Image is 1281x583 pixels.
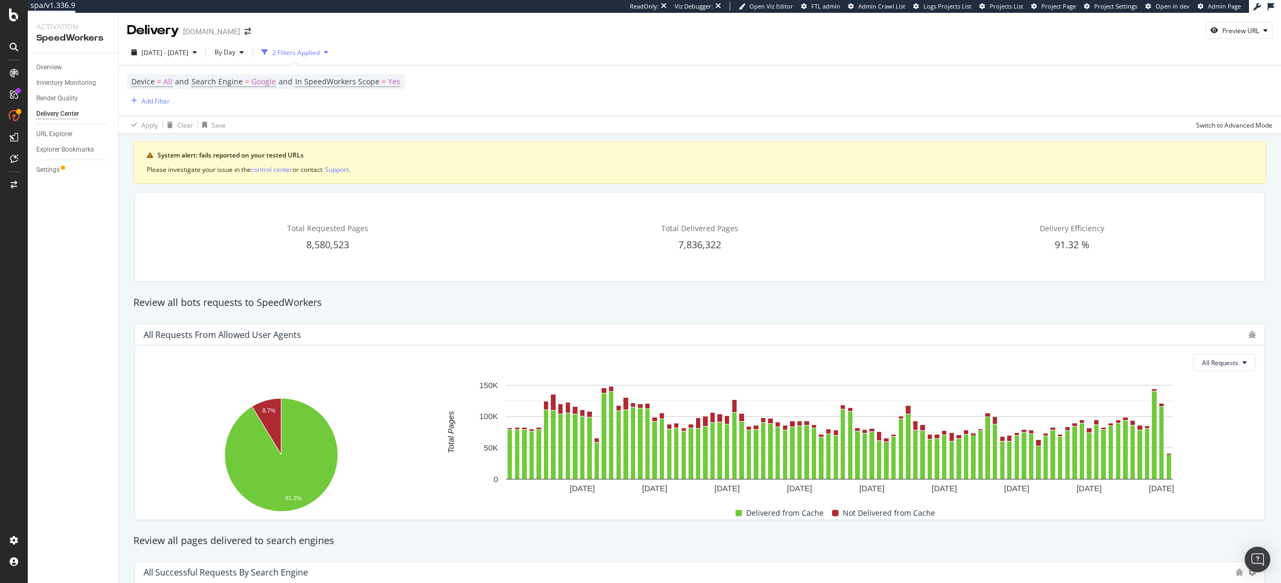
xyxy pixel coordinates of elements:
div: Delivery [127,21,179,40]
div: Review all pages delivered to search engines [128,534,1271,548]
text: 0 [494,475,498,484]
span: Search Engine [192,76,243,86]
a: Explorer Bookmarks [36,144,110,155]
text: [DATE] [1004,484,1029,493]
span: [DATE] - [DATE] [141,48,188,57]
span: Open Viz Editor [749,2,793,10]
text: [DATE] [787,484,812,493]
div: Delivery Center [36,108,79,120]
span: Google [251,74,276,89]
a: Open Viz Editor [739,2,793,11]
span: 7,836,322 [678,238,721,251]
text: 8.7% [262,407,275,414]
text: [DATE] [932,484,957,493]
span: FTL admin [811,2,840,10]
a: Render Quality [36,93,110,104]
div: All Requests from Allowed User Agents [144,329,301,340]
a: Delivery Center [36,108,110,120]
a: Project Settings [1084,2,1137,11]
a: Logs Projects List [913,2,971,11]
span: In SpeedWorkers Scope [295,76,379,86]
div: arrow-right-arrow-left [244,28,251,35]
div: 2 Filters Applied [272,48,320,57]
text: Total Pages [446,411,455,453]
span: Not Delivered from Cache [843,507,935,519]
div: System alert: fails reported on your tested URLs [157,151,1253,160]
a: Open in dev [1145,2,1190,11]
div: Save [211,121,226,130]
span: All [163,74,172,89]
div: bug [1248,331,1256,338]
div: Settings [36,164,60,176]
div: [DOMAIN_NAME] [183,26,240,37]
span: Project Settings [1094,2,1137,10]
svg: A chart. [423,380,1256,498]
span: Logs Projects List [923,2,971,10]
span: Device [131,76,155,86]
span: = [157,76,161,86]
div: Activation [36,21,109,32]
button: Clear [163,116,193,133]
a: Settings [36,164,110,176]
text: [DATE] [715,484,740,493]
text: [DATE] [642,484,667,493]
span: Open in dev [1156,2,1190,10]
a: URL Explorer [36,129,110,140]
div: control center [251,165,292,174]
div: Switch to Advanced Mode [1196,121,1272,130]
span: and [279,76,292,86]
div: Add Filter [141,97,170,106]
div: ReadOnly: [630,2,659,11]
div: Render Quality [36,93,78,104]
text: [DATE] [859,484,884,493]
a: Inventory Monitoring [36,77,110,89]
text: [DATE] [1077,484,1102,493]
div: URL Explorer [36,129,73,140]
span: = [382,76,386,86]
div: warning banner [133,141,1266,184]
button: Apply [127,116,158,133]
svg: A chart. [144,393,418,519]
text: [DATE] [570,484,595,493]
div: Please investigate your issue in the or contact . [147,164,1253,175]
button: Support [325,164,349,175]
span: Admin Crawl List [858,2,905,10]
div: Inventory Monitoring [36,77,96,89]
span: By Day [210,48,235,57]
div: bug [1236,569,1243,576]
button: By Day [210,44,248,61]
div: Support [325,165,349,174]
div: Apply [141,121,158,130]
a: Project Page [1031,2,1076,11]
div: Review all bots requests to SpeedWorkers [128,296,1271,310]
div: Overview [36,62,62,73]
span: Yes [388,74,400,89]
div: Open Intercom Messenger [1245,547,1270,572]
span: 8,580,523 [306,238,349,251]
a: Admin Crawl List [848,2,905,11]
button: Save [198,116,226,133]
div: All Successful Requests by Search Engine [144,567,308,578]
a: Admin Page [1198,2,1241,11]
div: Explorer Bookmarks [36,144,94,155]
button: [DATE] - [DATE] [127,44,201,61]
a: Overview [36,62,110,73]
button: control center [251,164,292,175]
span: 91.32 % [1055,238,1089,251]
span: Admin Page [1208,2,1241,10]
a: Projects List [979,2,1023,11]
text: 91.3% [285,495,302,501]
text: 100K [479,412,498,421]
a: FTL admin [801,2,840,11]
text: 150K [479,381,498,390]
div: Clear [177,121,193,130]
text: [DATE] [1149,484,1174,493]
span: Project Page [1041,2,1076,10]
button: Switch to Advanced Mode [1192,116,1272,133]
button: 2 Filters Applied [257,44,333,61]
span: Projects List [990,2,1023,10]
button: Preview URL [1206,22,1272,39]
span: and [175,76,189,86]
button: Add Filter [127,94,170,107]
